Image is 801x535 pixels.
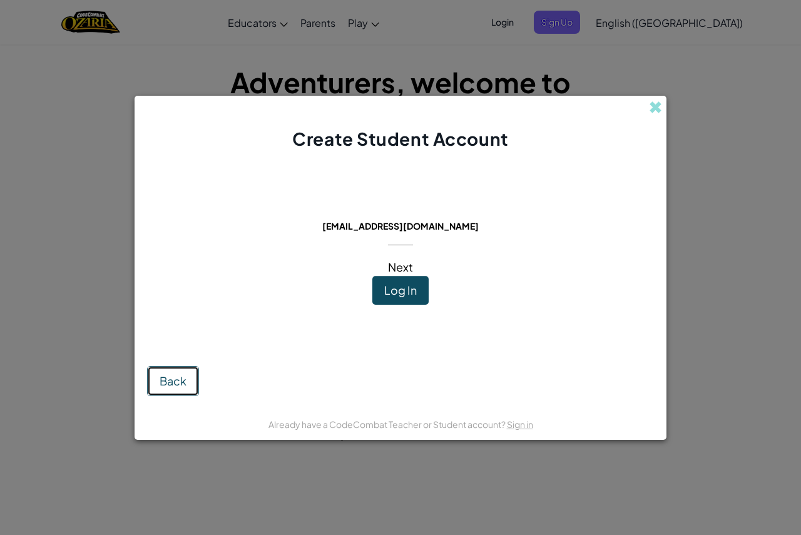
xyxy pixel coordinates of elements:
[388,260,413,274] span: Next
[292,128,508,150] span: Create Student Account
[507,419,533,430] a: Sign in
[322,220,479,232] span: [EMAIL_ADDRESS][DOMAIN_NAME]
[384,283,417,297] span: Log In
[372,276,429,305] button: Log In
[268,419,507,430] span: Already have a CodeCombat Teacher or Student account?
[160,374,186,388] span: Back
[312,203,489,217] span: This email is already in use:
[147,366,199,396] button: Back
